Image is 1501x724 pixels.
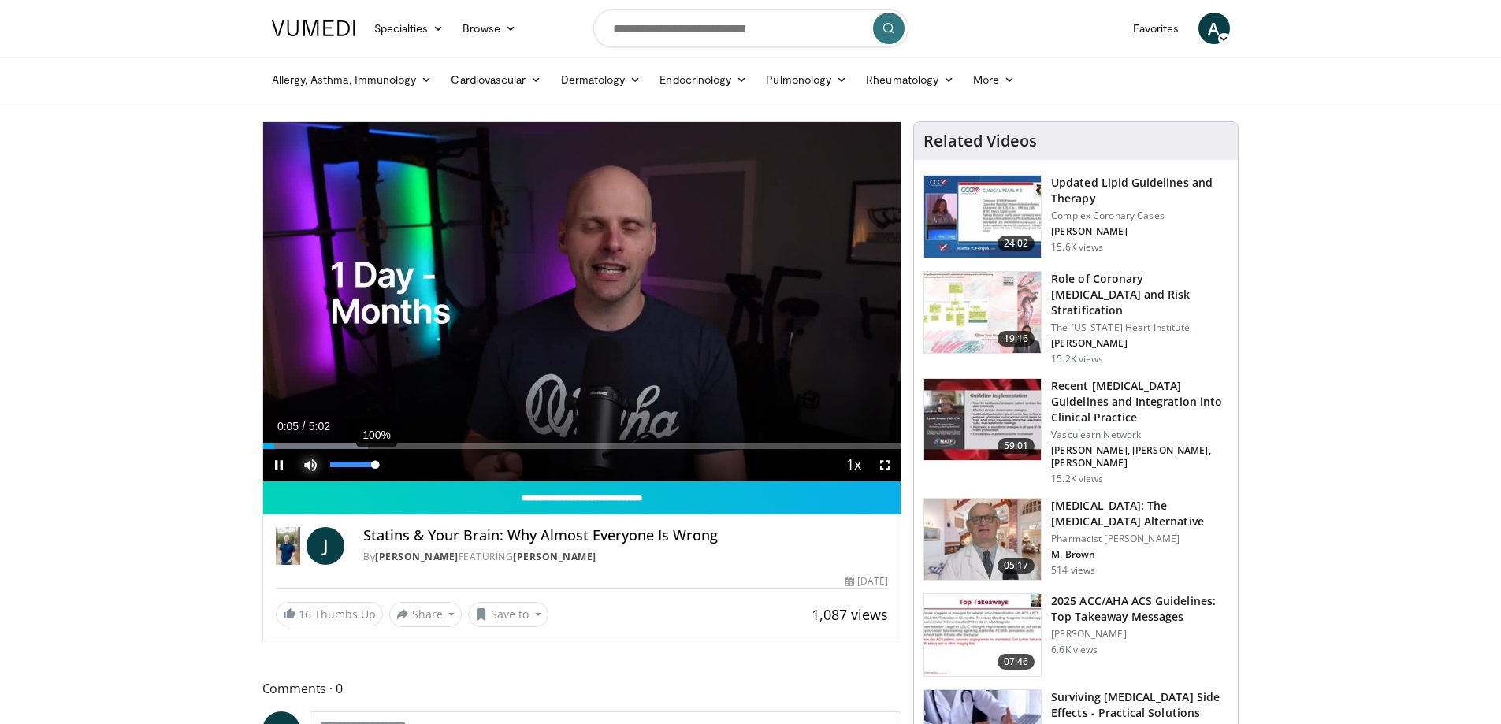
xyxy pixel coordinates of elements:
[998,236,1035,251] span: 24:02
[1051,689,1228,721] h3: Surviving [MEDICAL_DATA] Side Effects - Practical Solutions
[363,527,888,544] h4: Statins & Your Brain: Why Almost Everyone Is Wrong
[923,271,1228,366] a: 19:16 Role of Coronary [MEDICAL_DATA] and Risk Stratification The [US_STATE] Heart Institute [PER...
[453,13,526,44] a: Browse
[468,602,548,627] button: Save to
[1051,533,1228,545] p: Pharmacist [PERSON_NAME]
[812,605,888,624] span: 1,087 views
[1051,353,1103,366] p: 15.2K views
[513,550,596,563] a: [PERSON_NAME]
[924,594,1041,676] img: 369ac253-1227-4c00-b4e1-6e957fd240a8.150x105_q85_crop-smart_upscale.jpg
[1124,13,1189,44] a: Favorites
[309,420,330,433] span: 5:02
[1051,473,1103,485] p: 15.2K views
[923,498,1228,581] a: 05:17 [MEDICAL_DATA]: The [MEDICAL_DATA] Alternative Pharmacist [PERSON_NAME] M. Brown 514 views
[869,449,901,481] button: Fullscreen
[276,527,301,565] img: Dr. Jordan Rennicke
[1051,548,1228,561] p: M. Brown
[856,64,964,95] a: Rheumatology
[1051,271,1228,318] h3: Role of Coronary [MEDICAL_DATA] and Risk Stratification
[307,527,344,565] a: J
[650,64,756,95] a: Endocrinology
[1198,13,1230,44] a: A
[998,654,1035,670] span: 07:46
[389,602,463,627] button: Share
[375,550,459,563] a: [PERSON_NAME]
[1051,225,1228,238] p: [PERSON_NAME]
[299,607,311,622] span: 16
[363,550,888,564] div: By FEATURING
[964,64,1024,95] a: More
[998,331,1035,347] span: 19:16
[441,64,551,95] a: Cardiovascular
[1051,378,1228,425] h3: Recent [MEDICAL_DATA] Guidelines and Integration into Clinical Practice
[998,558,1035,574] span: 05:17
[1051,337,1228,350] p: [PERSON_NAME]
[923,593,1228,677] a: 07:46 2025 ACC/AHA ACS Guidelines: Top Takeaway Messages [PERSON_NAME] 6.6K views
[295,449,326,481] button: Mute
[924,379,1041,461] img: 87825f19-cf4c-4b91-bba1-ce218758c6bb.150x105_q85_crop-smart_upscale.jpg
[263,449,295,481] button: Pause
[1051,444,1228,470] p: [PERSON_NAME], [PERSON_NAME], [PERSON_NAME]
[330,462,375,467] div: Volume Level
[1051,210,1228,222] p: Complex Coronary Cases
[1051,175,1228,206] h3: Updated Lipid Guidelines and Therapy
[365,13,454,44] a: Specialties
[1051,628,1228,640] p: [PERSON_NAME]
[845,574,888,588] div: [DATE]
[923,132,1037,150] h4: Related Videos
[1051,644,1098,656] p: 6.6K views
[593,9,908,47] input: Search topics, interventions
[272,20,355,36] img: VuMedi Logo
[1051,593,1228,625] h3: 2025 ACC/AHA ACS Guidelines: Top Takeaway Messages
[756,64,856,95] a: Pulmonology
[262,64,442,95] a: Allergy, Asthma, Immunology
[303,420,306,433] span: /
[276,602,383,626] a: 16 Thumbs Up
[923,175,1228,258] a: 24:02 Updated Lipid Guidelines and Therapy Complex Coronary Cases [PERSON_NAME] 15.6K views
[998,438,1035,454] span: 59:01
[924,272,1041,354] img: 1efa8c99-7b8a-4ab5-a569-1c219ae7bd2c.150x105_q85_crop-smart_upscale.jpg
[263,122,901,481] video-js: Video Player
[924,499,1041,581] img: ce9609b9-a9bf-4b08-84dd-8eeb8ab29fc6.150x105_q85_crop-smart_upscale.jpg
[923,378,1228,485] a: 59:01 Recent [MEDICAL_DATA] Guidelines and Integration into Clinical Practice Vasculearn Network ...
[262,678,902,699] span: Comments 0
[1051,498,1228,529] h3: [MEDICAL_DATA]: The [MEDICAL_DATA] Alternative
[1051,241,1103,254] p: 15.6K views
[1051,429,1228,441] p: Vasculearn Network
[263,443,901,449] div: Progress Bar
[552,64,651,95] a: Dermatology
[277,420,299,433] span: 0:05
[1051,564,1095,577] p: 514 views
[838,449,869,481] button: Playback Rate
[1051,321,1228,334] p: The [US_STATE] Heart Institute
[924,176,1041,258] img: 77f671eb-9394-4acc-bc78-a9f077f94e00.150x105_q85_crop-smart_upscale.jpg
